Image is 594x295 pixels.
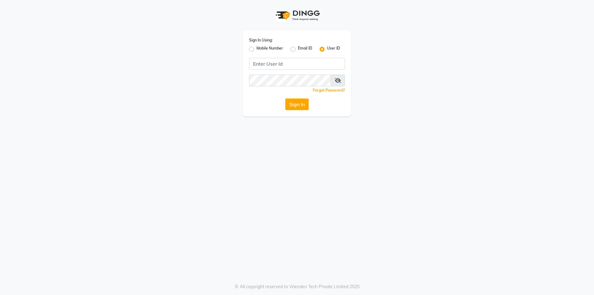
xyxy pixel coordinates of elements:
input: Username [249,75,331,86]
label: Email ID [298,46,312,53]
button: Sign In [285,98,309,110]
label: Sign In Using: [249,37,273,43]
a: Forgot Password? [313,88,345,93]
label: User ID [327,46,340,53]
label: Mobile Number [256,46,283,53]
img: logo1.svg [272,6,322,24]
input: Username [249,58,345,70]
